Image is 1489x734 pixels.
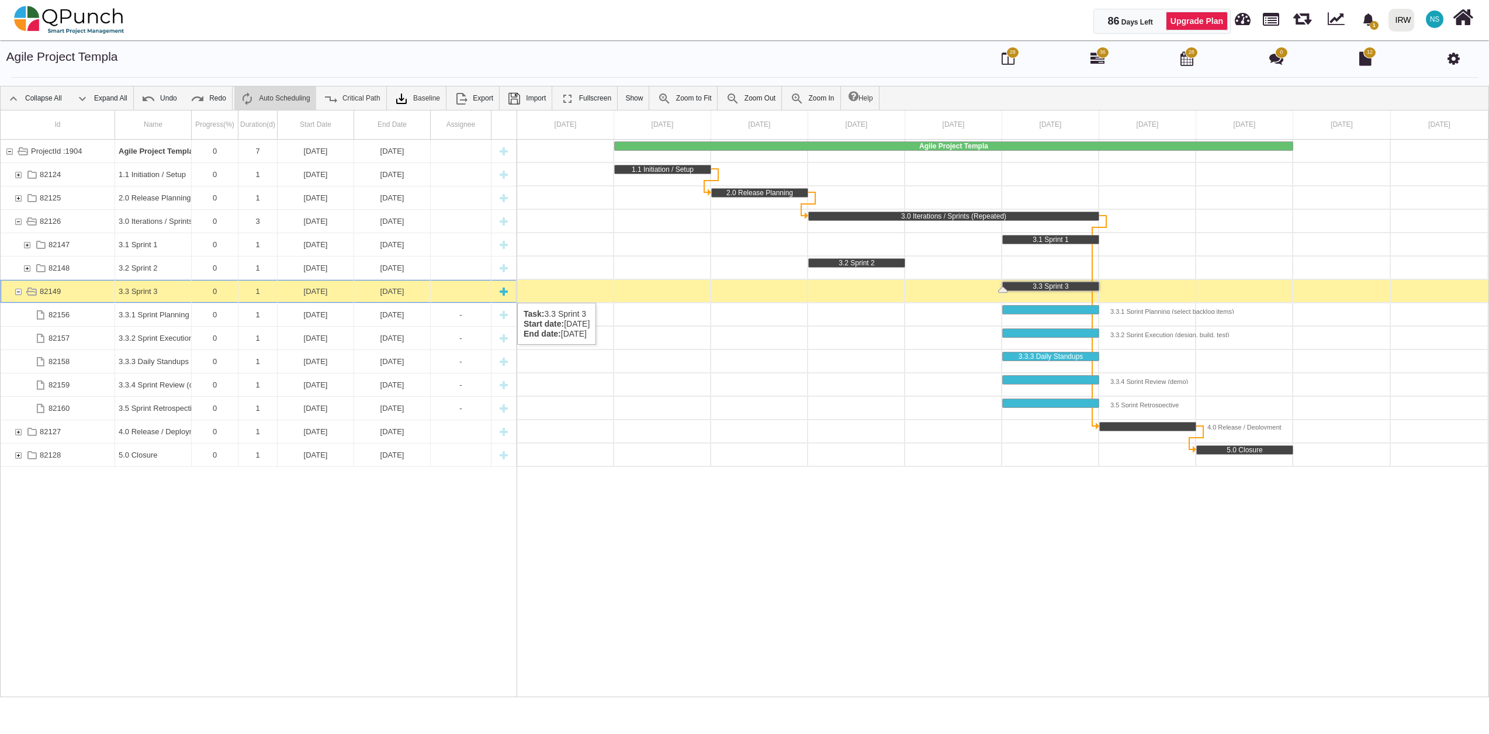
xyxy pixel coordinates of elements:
[192,233,238,256] div: 0
[358,397,427,420] div: [DATE]
[195,350,234,373] div: 0
[192,420,238,443] div: 0
[119,210,188,233] div: 3.0 Iterations / Sprints (Repeated)
[507,92,521,106] img: save.4d96896.png
[195,303,234,326] div: 0
[115,163,192,186] div: 1.1 Initiation / Setup
[1,140,517,163] div: Task: Agile Project Templa Start date: 01-01-2025 End date: 07-01-2025
[495,210,513,233] div: New task
[495,280,513,303] div: New task
[136,86,183,110] a: Undo
[238,303,278,326] div: 1
[324,92,338,106] img: ic_critical_path_24.b7f2986.png
[6,50,118,63] a: Agile Project Templa
[1,303,115,326] div: 82156
[1,373,517,397] div: Task: 3.3.4 Sprint Review (demo) Start date: 05-01-2025 End date: 05-01-2025
[495,233,513,256] div: New task
[1,373,115,396] div: 82159
[185,86,232,110] a: Redo
[711,188,808,198] div: Task: 2.0 Release Planning Start date: 02-01-2025 End date: 02-01-2025
[281,373,350,396] div: [DATE]
[434,397,487,420] div: -
[1,327,115,349] div: 82157
[75,92,89,106] img: ic_expand_all_24.71e1805.png
[619,86,649,110] a: Show
[238,186,278,209] div: 1
[192,350,238,373] div: 0
[614,110,711,139] div: 01 Jan 2025
[242,233,273,256] div: 1
[1383,1,1419,39] a: IRW
[14,2,124,37] img: qpunch-sp.fa6292f.png
[358,163,427,186] div: [DATE]
[1,444,115,466] div: 82128
[49,397,70,420] div: 82160
[1,444,517,467] div: Task: 5.0 Closure Start date: 07-01-2025 End date: 07-01-2025
[560,92,574,106] img: ic_fullscreen_24.81ea589.png
[115,303,192,326] div: 3.3.1 Sprint Planning (select backlog items)
[40,186,61,209] div: 82125
[192,257,238,279] div: 0
[115,350,192,373] div: 3.3.3 Daily Standups
[354,350,431,373] div: 05-01-2025
[40,420,61,443] div: 82127
[119,350,188,373] div: 3.3.3 Daily Standups
[657,92,671,106] img: ic_zoom_to_fit_24.130db0b.png
[1359,51,1372,65] i: Document Library
[1,280,517,303] div: Task: 3.3 Sprint 3 Start date: 05-01-2025 End date: 05-01-2025
[195,210,234,233] div: 0
[1121,18,1153,26] span: Days Left
[1,257,115,279] div: 82148
[495,397,513,420] div: New task
[234,86,316,110] a: Auto Scheduling
[318,86,386,110] a: Critical Path
[712,189,808,197] div: 2.0 Release Planning
[358,186,427,209] div: [DATE]
[394,92,408,106] img: klXqkY5+JZAPre7YVMJ69SE9vgHW7RkaA9STpDBCRd8F60lk8AdY5g6cgTfGkm3cV0d3FrcCHw7UyPBLKa18SAFZQOCAmAAAA...
[1002,305,1099,314] div: Task: 3.3.1 Sprint Planning (select backlog items) Start date: 05-01-2025 End date: 05-01-2025
[49,303,70,326] div: 82156
[354,233,431,256] div: 05-01-2025
[1099,399,1179,407] div: 3.5 Sprint Retrospective
[434,327,487,349] div: -
[238,280,278,303] div: 1
[1355,1,1384,37] a: bell fill1
[1002,110,1099,139] div: 05 Jan 2025
[1003,352,1099,361] div: 3.3.3 Daily Standups
[358,303,427,326] div: [DATE]
[808,110,905,139] div: 03 Jan 2025
[281,163,350,186] div: [DATE]
[524,319,564,328] b: Start date:
[1166,12,1228,30] a: Upgrade Plan
[195,233,234,256] div: 0
[242,303,273,326] div: 1
[1002,328,1099,338] div: Task: 3.3.2 Sprint Execution (design, build, test) Start date: 05-01-2025 End date: 05-01-2025
[1002,399,1099,408] div: Task: 3.5 Sprint Retrospective Start date: 05-01-2025 End date: 05-01-2025
[281,140,350,162] div: [DATE]
[354,140,431,162] div: 07-01-2025
[119,397,188,420] div: 3.5 Sprint Retrospective
[195,397,234,420] div: 0
[1426,11,1443,28] span: Nadeem Sheikh
[242,350,273,373] div: 1
[115,186,192,209] div: 2.0 Release Planning
[238,350,278,373] div: 1
[1269,51,1283,65] i: Punch Discussion
[192,140,238,162] div: 0
[240,92,254,106] img: ic_auto_scheduling_24.ade0d5b.png
[1107,15,1119,27] span: 86
[278,140,354,162] div: 01-01-2025
[115,444,192,466] div: 5.0 Closure
[1235,7,1251,25] span: Dashboard
[281,327,350,349] div: [DATE]
[1099,329,1230,337] div: 3.3.2 Sprint Execution (design, build, test)
[431,397,491,420] div: -
[115,140,192,162] div: Agile Project Templa
[119,303,188,326] div: 3.3.1 Sprint Planning (select backlog items)
[358,350,427,373] div: [DATE]
[115,233,192,256] div: 3.1 Sprint 1
[281,186,350,209] div: [DATE]
[242,163,273,186] div: 1
[614,141,1293,151] div: Task: Agile Project Templa Start date: 01-01-2025 End date: 07-01-2025
[354,280,431,303] div: 05-01-2025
